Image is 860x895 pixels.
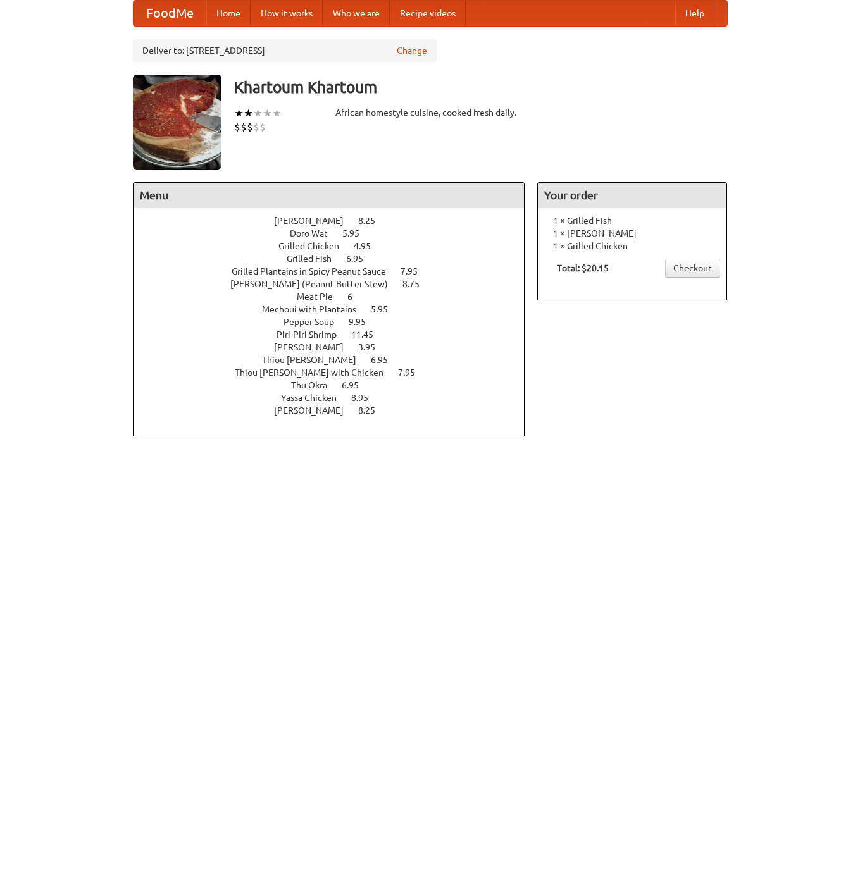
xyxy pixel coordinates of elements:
[544,214,720,227] li: 1 × Grilled Fish
[401,266,430,276] span: 7.95
[253,120,259,134] li: $
[335,106,525,119] div: African homestyle cuisine, cooked fresh daily.
[675,1,714,26] a: Help
[291,380,340,390] span: Thu Okra
[544,240,720,252] li: 1 × Grilled Chicken
[251,1,323,26] a: How it works
[263,106,272,120] li: ★
[278,241,394,251] a: Grilled Chicken 4.95
[284,317,347,327] span: Pepper Soup
[323,1,390,26] a: Who we are
[133,39,437,62] div: Deliver to: [STREET_ADDRESS]
[234,120,240,134] li: $
[277,330,397,340] a: Piri-Piri Shrimp 11.45
[538,183,726,208] h4: Your order
[287,254,344,264] span: Grilled Fish
[291,380,382,390] a: Thu Okra 6.95
[397,44,427,57] a: Change
[297,292,346,302] span: Meat Pie
[247,120,253,134] li: $
[272,106,282,120] li: ★
[342,228,372,238] span: 5.95
[290,228,340,238] span: Doro Wat
[398,367,428,378] span: 7.95
[402,279,432,289] span: 8.75
[281,393,392,403] a: Yassa Chicken 8.95
[278,241,352,251] span: Grilled Chicken
[133,75,221,170] img: angular.jpg
[274,405,356,416] span: [PERSON_NAME]
[262,355,411,365] a: Thiou [PERSON_NAME] 6.95
[281,393,349,403] span: Yassa Chicken
[262,304,411,314] a: Mechoui with Plantains 5.95
[349,317,378,327] span: 9.95
[262,355,369,365] span: Thiou [PERSON_NAME]
[206,1,251,26] a: Home
[230,279,401,289] span: [PERSON_NAME] (Peanut Butter Stew)
[232,266,441,276] a: Grilled Plantains in Spicy Peanut Sauce 7.95
[259,120,266,134] li: $
[244,106,253,120] li: ★
[274,405,399,416] a: [PERSON_NAME] 8.25
[358,216,388,226] span: 8.25
[665,259,720,278] a: Checkout
[230,279,443,289] a: [PERSON_NAME] (Peanut Butter Stew) 8.75
[235,367,439,378] a: Thiou [PERSON_NAME] with Chicken 7.95
[284,317,389,327] a: Pepper Soup 9.95
[351,330,386,340] span: 11.45
[557,263,609,273] b: Total: $20.15
[287,254,387,264] a: Grilled Fish 6.95
[274,342,356,352] span: [PERSON_NAME]
[351,393,381,403] span: 8.95
[346,254,376,264] span: 6.95
[358,405,388,416] span: 8.25
[134,1,206,26] a: FoodMe
[347,292,365,302] span: 6
[297,292,376,302] a: Meat Pie 6
[358,342,388,352] span: 3.95
[290,228,383,238] a: Doro Wat 5.95
[234,106,244,120] li: ★
[342,380,371,390] span: 6.95
[277,330,349,340] span: Piri-Piri Shrimp
[390,1,466,26] a: Recipe videos
[253,106,263,120] li: ★
[234,75,728,100] h3: Khartoum Khartoum
[371,304,401,314] span: 5.95
[274,216,399,226] a: [PERSON_NAME] 8.25
[274,342,399,352] a: [PERSON_NAME] 3.95
[240,120,247,134] li: $
[235,367,396,378] span: Thiou [PERSON_NAME] with Chicken
[232,266,399,276] span: Grilled Plantains in Spicy Peanut Sauce
[354,241,383,251] span: 4.95
[274,216,356,226] span: [PERSON_NAME]
[544,227,720,240] li: 1 × [PERSON_NAME]
[262,304,369,314] span: Mechoui with Plantains
[371,355,401,365] span: 6.95
[134,183,525,208] h4: Menu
